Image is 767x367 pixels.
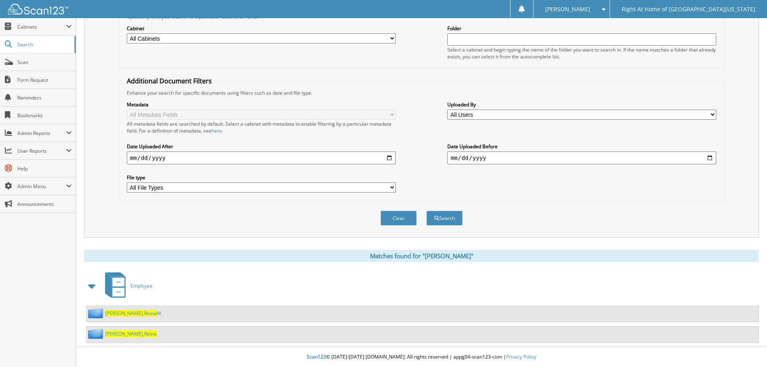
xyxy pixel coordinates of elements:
button: Search [426,211,463,226]
div: Enhance your search for specific documents using filters such as date and file type. [123,89,720,96]
a: Privacy Policy [506,353,536,360]
div: Select a cabinet and begin typing the name of the folder you want to search in. If the name match... [447,46,716,60]
span: Scan [17,59,72,66]
label: Folder [447,25,716,32]
span: Form Request [17,77,72,83]
img: folder2.png [88,308,105,318]
a: here [211,127,222,134]
div: All metadata fields are searched by default. Select a cabinet with metadata to enable filtering b... [127,120,396,134]
a: [PERSON_NAME],Reina [105,330,157,337]
label: Uploaded By [447,101,716,108]
span: Right At Home of [GEOGRAPHIC_DATA][US_STATE] [622,7,755,12]
label: File type [127,174,396,181]
a: [PERSON_NAME],ReinaM. [105,310,162,317]
span: Admin Menu [17,183,66,190]
span: Search [17,41,70,48]
span: Scan123 [307,353,326,360]
span: [PERSON_NAME] [105,310,143,317]
span: Employee [130,282,153,289]
div: Matches found for "[PERSON_NAME]" [84,250,759,262]
span: Reina [144,330,157,337]
legend: Additional Document Filters [123,77,216,85]
input: end [447,151,716,164]
span: [PERSON_NAME] [545,7,590,12]
span: Reina [144,310,157,317]
span: Admin Reports [17,130,66,137]
div: © [DATE]-[DATE] [DOMAIN_NAME]. All rights reserved | appg04-scan123-com | [76,347,767,367]
button: Clear [380,211,417,226]
span: Bookmarks [17,112,72,119]
span: Announcements [17,201,72,207]
span: Cabinets [17,23,66,30]
span: Reminders [17,94,72,101]
span: [PERSON_NAME] [105,330,143,337]
img: folder2.png [88,329,105,339]
a: Employee [100,270,153,302]
input: start [127,151,396,164]
img: scan123-logo-white.svg [8,4,68,15]
span: Help [17,165,72,172]
label: Cabinet [127,25,396,32]
iframe: Chat Widget [727,328,767,367]
label: Date Uploaded Before [447,143,716,150]
label: Date Uploaded After [127,143,396,150]
span: User Reports [17,147,66,154]
label: Metadata [127,101,396,108]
